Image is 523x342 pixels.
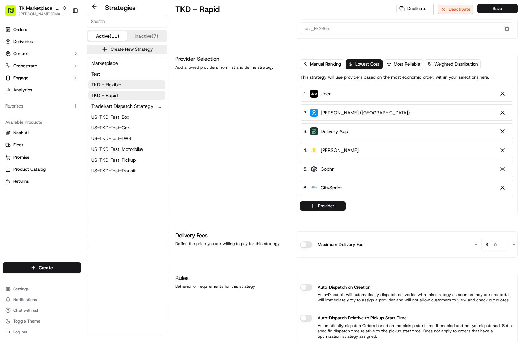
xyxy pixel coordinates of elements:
a: Returns [5,178,78,184]
a: Analytics [3,85,81,95]
button: US-TKD-Test-Pickup [88,155,165,165]
span: Pylon [67,114,81,119]
label: Auto-Dispatch Relative to Pickup Start Time [318,315,407,322]
div: 📗 [7,98,12,103]
span: Marketplace [91,60,118,67]
img: 1736555255976-a54dd68f-1ca7-489b-9aae-adbdc363a1c4 [7,64,19,76]
a: 📗Knowledge Base [4,95,54,107]
span: Orders [13,27,27,33]
button: US-TKD-Test-Car [88,123,165,132]
div: 3 . [303,128,348,135]
h1: TKD - Rapid [175,4,220,15]
div: Behavior or requirements for this strategy [175,284,288,289]
a: Deliveries [3,36,81,47]
span: Knowledge Base [13,97,51,104]
button: Toggle Theme [3,316,81,326]
button: Promise [3,152,81,163]
span: Analytics [13,87,32,93]
button: TKD - Rapid [88,91,165,100]
span: API Documentation [64,97,108,104]
button: Chat with us! [3,306,81,315]
span: Promise [13,154,29,160]
span: Product Catalog [13,166,46,172]
button: Provider [300,201,346,211]
a: TKD - Flexible [88,80,165,89]
span: $ [483,239,491,252]
button: Manual Ranking [300,59,344,69]
img: Nash [7,7,20,20]
div: Start new chat [23,64,110,71]
button: Control [3,48,81,59]
button: Fleet [3,140,81,151]
span: Nash AI [13,130,29,136]
span: Uber [321,90,331,97]
input: Got a question? Start typing here... [17,43,121,50]
h1: Provider Selection [175,55,288,63]
img: city_sprint_logo.png [310,184,318,192]
label: Auto-Dispatch on Creation [318,284,370,291]
span: Returns [13,178,29,184]
button: Weighted Distribution [425,59,481,69]
span: Test [91,71,100,77]
a: 💻API Documentation [54,95,111,107]
p: Auto-Dispatch will automatically dispatch deliveries with this strategy as soon as they are creat... [300,292,513,303]
span: US-TKD-Test-Transit [91,167,136,174]
span: [PERSON_NAME] ([GEOGRAPHIC_DATA]) [321,109,410,116]
img: gophr-logo.jpg [310,165,318,173]
div: 4 . [303,146,359,154]
button: Create [3,262,81,273]
button: Marketplace [88,58,165,68]
p: Welcome 👋 [7,27,122,38]
button: Duplicate [396,4,429,13]
div: 6 . [303,184,342,191]
button: Nash AI [3,128,81,138]
div: We're available if you need us! [23,71,85,76]
a: Nash AI [5,130,78,136]
button: Save [477,4,518,13]
span: Deliveries [13,39,33,45]
span: TK Marketplace - TKD [19,5,59,11]
span: CitySprint [321,184,342,191]
button: TK Marketplace - TKD[PERSON_NAME][EMAIL_ADDRESS][DOMAIN_NAME] [3,3,70,19]
span: Engage [13,75,28,81]
button: Log out [3,327,81,337]
button: Most Reliable [384,59,423,69]
span: Chat with us! [13,308,38,313]
button: Active (11) [88,31,127,41]
button: TradeKart Dispatch Strategy - Choice Assign [88,101,165,111]
button: Start new chat [114,66,122,74]
button: US-TKD-Test-Box [88,112,165,122]
span: US-TKD-Test-Box [91,114,129,120]
span: TradeKart Dispatch Strategy - Choice Assign [91,103,162,110]
span: US-TKD-Test-Motorbike [91,146,143,153]
span: Create [39,264,53,271]
span: Fleet [13,142,23,148]
span: Log out [13,329,27,335]
span: US-TKD-Test-LWB [91,135,131,142]
button: US-TKD-Test-LWB [88,134,165,143]
button: [PERSON_NAME][EMAIL_ADDRESS][DOMAIN_NAME] [19,11,67,17]
span: Orchestrate [13,63,37,69]
button: Test [88,69,165,79]
span: [PERSON_NAME] [321,147,359,154]
h2: Strategies [105,3,136,12]
button: Lowest Cost [346,59,383,69]
img: stuart_logo.png [310,109,318,117]
span: US-TKD-Test-Pickup [91,157,136,163]
a: Orders [3,24,81,35]
button: Engage [3,73,81,83]
span: Delivery App [321,128,348,135]
button: US-TKD-Test-Motorbike [88,144,165,154]
span: Toggle Theme [13,318,40,324]
div: Available Products [3,117,81,128]
div: Favorites [3,101,81,112]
